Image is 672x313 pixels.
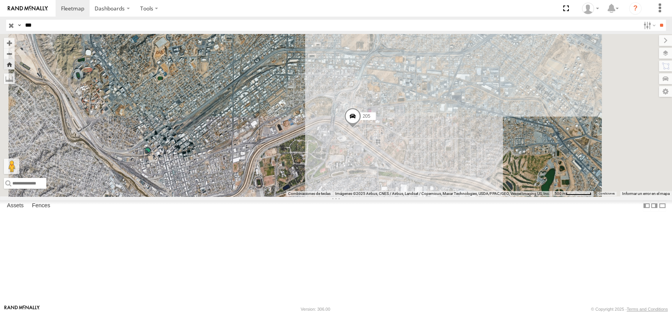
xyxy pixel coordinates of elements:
a: Terms and Conditions [627,307,668,311]
a: Condiciones (se abre en una nueva pestaña) [599,192,615,195]
span: 500 m [555,191,566,196]
label: Measure [4,73,15,84]
img: rand-logo.svg [8,6,48,11]
div: Omar Miranda [579,3,602,14]
label: Assets [3,201,27,211]
label: Search Query [16,20,22,31]
label: Map Settings [659,86,672,97]
label: Dock Summary Table to the Left [643,200,650,211]
button: Zoom in [4,38,15,48]
label: Fences [28,201,54,211]
button: Combinaciones de teclas [288,191,331,196]
div: Version: 306.00 [301,307,330,311]
button: Escala del mapa: 500 m por 62 píxeles [552,191,594,196]
button: Zoom Home [4,59,15,69]
a: Visit our Website [4,305,40,313]
div: © Copyright 2025 - [591,307,668,311]
label: Search Filter Options [640,20,657,31]
a: Informar un error en el mapa [622,191,670,196]
span: 205 [363,114,370,119]
span: Imágenes ©2025 Airbus, CNES / Airbus, Landsat / Copernicus, Maxar Technologies, USDA/FPAC/GEO, Ve... [335,191,550,196]
label: Hide Summary Table [658,200,666,211]
label: Dock Summary Table to the Right [650,200,658,211]
button: Arrastra el hombrecito naranja al mapa para abrir Street View [4,159,19,174]
button: Zoom out [4,48,15,59]
i: ? [629,2,641,15]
